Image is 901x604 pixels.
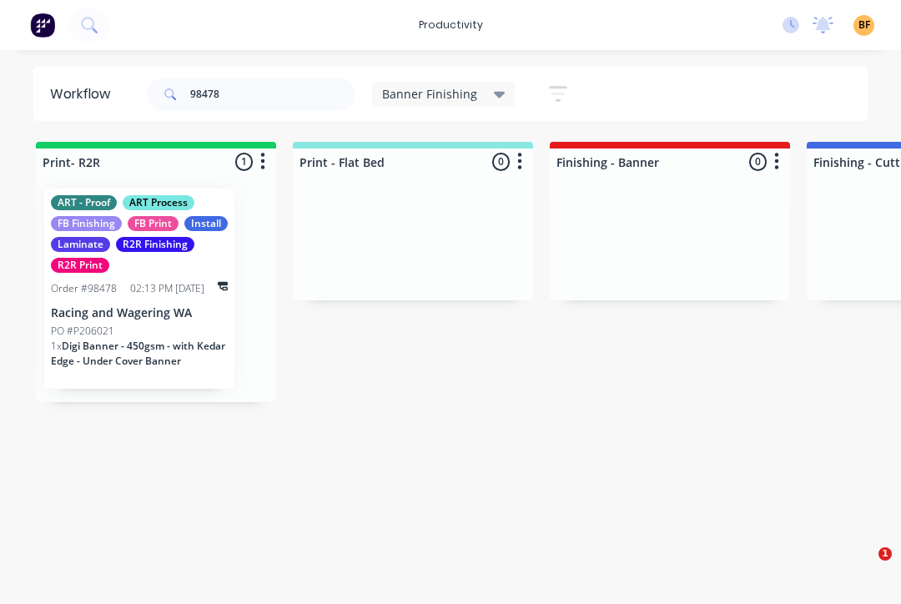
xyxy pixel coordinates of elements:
[410,13,491,38] div: productivity
[51,258,109,273] div: R2R Print
[30,13,55,38] img: Factory
[382,85,477,103] span: Banner Finishing
[878,547,892,561] span: 1
[116,237,194,252] div: R2R Finishing
[123,195,194,210] div: ART Process
[44,189,234,389] div: ART - ProofART ProcessFB FinishingFB PrintInstallLaminateR2R FinishingR2R PrintOrder #9847802:13 ...
[844,547,884,587] iframe: Intercom live chat
[51,216,122,231] div: FB Finishing
[51,281,117,296] div: Order #98478
[51,324,114,339] p: PO #P206021
[190,78,355,111] input: Search for orders...
[858,18,870,33] span: BF
[51,339,225,368] span: Digi Banner - 450gsm - with Kedar Edge - Under Cover Banner
[130,281,204,296] div: 02:13 PM [DATE]
[51,306,228,320] p: Racing and Wagering WA
[51,339,62,353] span: 1 x
[51,195,117,210] div: ART - Proof
[51,237,110,252] div: Laminate
[50,84,118,104] div: Workflow
[184,216,228,231] div: Install
[128,216,179,231] div: FB Print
